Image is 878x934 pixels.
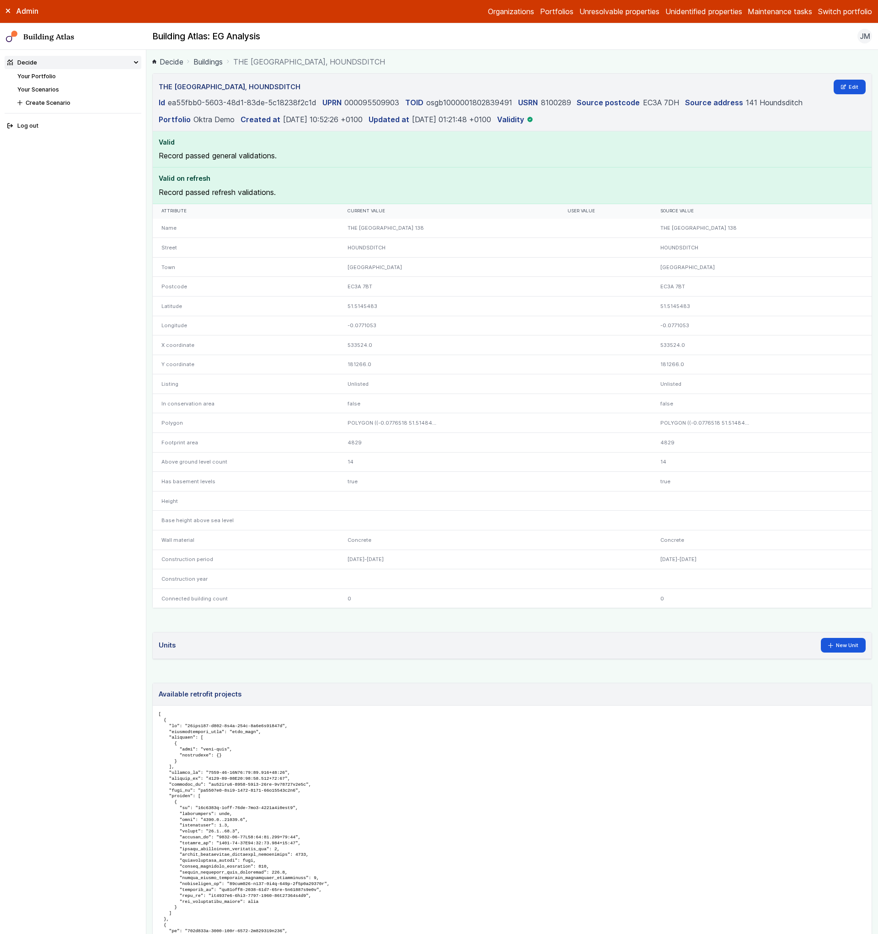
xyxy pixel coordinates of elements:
div: HOUNDSDITCH [652,238,872,258]
dt: UPRN [322,97,342,108]
div: Current value [348,208,550,214]
h4: Valid [159,137,866,147]
div: 181266.0 [338,355,558,374]
div: Attribute [161,208,330,214]
div: [GEOGRAPHIC_DATA] [652,257,872,277]
div: Town [153,257,339,277]
div: [DATE]-[DATE] [652,550,872,569]
dd: 000095509903 [344,97,399,108]
button: JM [857,29,872,43]
span: THE [GEOGRAPHIC_DATA], HOUNDSDITCH [233,56,385,67]
dd: Oktra Demo [193,114,235,125]
div: 4829 [338,433,558,453]
div: 0 [338,588,558,608]
div: Height [153,491,339,511]
h3: THE [GEOGRAPHIC_DATA], HOUNDSDITCH [159,82,300,92]
div: Connected building count [153,588,339,608]
dd: EC3A 7DH [643,97,679,108]
dt: Source postcode [577,97,640,108]
a: Unidentified properties [665,6,742,17]
a: Edit [834,80,866,94]
button: Log out [5,119,142,133]
div: 14 [338,452,558,472]
div: [GEOGRAPHIC_DATA] [338,257,558,277]
div: Street [153,238,339,258]
div: 0 [652,588,872,608]
div: true [338,472,558,491]
div: Name [153,219,339,238]
div: X coordinate [153,335,339,355]
div: Listing [153,374,339,394]
h3: Available retrofit projects [159,689,241,699]
button: Create Scenario [15,96,141,109]
img: main-0bbd2752.svg [6,31,18,43]
div: HOUNDSDITCH [338,238,558,258]
dt: Id [159,97,165,108]
dt: Source address [685,97,743,108]
div: Wall material [153,530,339,550]
div: Decide [7,58,37,67]
div: false [652,394,872,413]
div: [DATE]-[DATE] [338,550,558,569]
div: Has basement levels [153,472,339,491]
div: -0.0771053 [338,316,558,335]
div: POLYGON ((-0.0776518 51.51484… [652,413,872,433]
div: true [652,472,872,491]
div: In conservation area [153,394,339,413]
dt: Validity [497,114,524,125]
div: Above ground level count [153,452,339,472]
div: THE [GEOGRAPHIC_DATA] 138 [338,219,558,238]
dd: 141 Houndsditch [746,97,803,108]
a: Decide [152,56,183,67]
div: EC3A 7BT [338,277,558,297]
dd: 8100289 [541,97,571,108]
summary: Decide [5,56,142,69]
div: 533524.0 [652,335,872,355]
p: Record passed refresh validations. [159,187,866,198]
div: -0.0771053 [652,316,872,335]
div: Unlisted [338,374,558,394]
div: Concrete [338,530,558,550]
div: 181266.0 [652,355,872,374]
div: 533524.0 [338,335,558,355]
a: Maintenance tasks [748,6,812,17]
div: Construction period [153,550,339,569]
a: Portfolios [540,6,573,17]
div: Longitude [153,316,339,335]
dt: Portfolio [159,114,191,125]
div: 14 [652,452,872,472]
h3: Units [159,640,176,650]
dd: osgb1000001802839491 [426,97,512,108]
div: 51.5145483 [652,296,872,316]
a: Buildings [193,56,223,67]
dd: [DATE] 10:52:26 +0100 [283,114,363,125]
div: Unlisted [652,374,872,394]
span: JM [860,31,870,42]
dd: ea55fbb0-5603-48d1-83de-5c18238f2c1d [168,97,316,108]
div: 4829 [652,433,872,453]
div: Footprint area [153,433,339,453]
h4: Valid on refresh [159,173,866,184]
div: EC3A 7BT [652,277,872,297]
div: User value [567,208,643,214]
dt: Created at [241,114,280,125]
a: Your Portfolio [17,73,56,80]
a: Your Scenarios [17,86,59,93]
div: POLYGON ((-0.0776518 51.51484… [338,413,558,433]
p: Record passed general validations. [159,150,866,161]
button: Switch portfolio [818,6,872,17]
dt: TOID [405,97,423,108]
dt: Updated at [369,114,409,125]
h2: Building Atlas: EG Analysis [152,31,260,43]
div: Y coordinate [153,355,339,374]
div: Polygon [153,413,339,433]
a: Unresolvable properties [579,6,659,17]
div: Base height above sea level [153,511,339,530]
a: New Unit [821,638,866,653]
dt: USRN [518,97,538,108]
div: Construction year [153,569,339,589]
div: 51.5145483 [338,296,558,316]
div: Latitude [153,296,339,316]
a: Organizations [488,6,534,17]
dd: [DATE] 01:21:48 +0100 [412,114,491,125]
